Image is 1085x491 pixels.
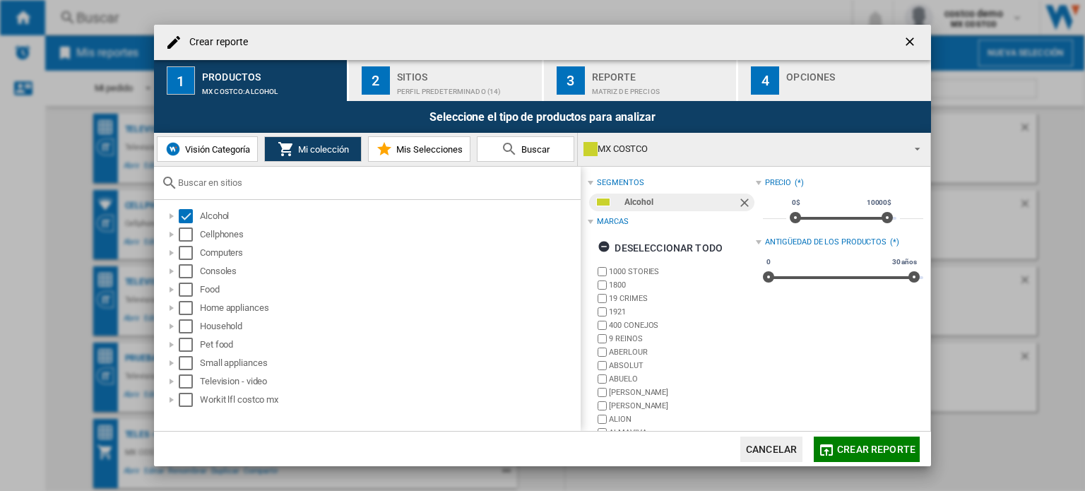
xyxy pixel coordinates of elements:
[477,136,574,162] button: Buscar
[609,307,755,317] label: 1921
[557,66,585,95] div: 3
[598,321,607,330] input: brand.name
[609,347,755,357] label: ABERLOUR
[154,60,348,101] button: 1 Productos MX COSTCO:Alcohol
[179,356,200,370] md-checkbox: Select
[790,197,802,208] span: 0$
[200,301,579,315] div: Home appliances
[179,227,200,242] md-checkbox: Select
[786,66,925,81] div: Opciones
[903,35,920,52] ng-md-icon: getI18NText('BUTTONS.CLOSE_DIALOG')
[349,60,543,101] button: 2 Sitios Perfil predeterminado (14)
[764,256,773,268] span: 0
[738,60,931,101] button: 4 Opciones
[598,307,607,317] input: brand.name
[897,28,925,57] button: getI18NText('BUTTONS.CLOSE_DIALOG')
[200,356,579,370] div: Small appliances
[592,66,731,81] div: Reporte
[609,374,755,384] label: ABUELO
[598,334,607,343] input: brand.name
[609,401,755,411] label: [PERSON_NAME]
[598,401,607,410] input: brand.name
[200,246,579,260] div: Computers
[598,294,607,303] input: brand.name
[200,338,579,352] div: Pet food
[609,293,755,304] label: 19 CRIMES
[598,267,607,276] input: brand.name
[393,144,463,155] span: Mis Selecciones
[182,144,250,155] span: Visión Categoría
[544,60,738,101] button: 3 Reporte Matriz de precios
[179,338,200,352] md-checkbox: Select
[202,66,341,81] div: Productos
[890,256,919,268] span: 30 años
[598,415,607,424] input: brand.name
[179,319,200,333] md-checkbox: Select
[593,235,727,261] button: Deseleccionar todo
[597,177,644,189] div: segmentos
[179,264,200,278] md-checkbox: Select
[837,444,915,455] span: Crear reporte
[179,246,200,260] md-checkbox: Select
[179,209,200,223] md-checkbox: Select
[609,280,755,290] label: 1800
[179,301,200,315] md-checkbox: Select
[154,101,931,133] div: Seleccione el tipo de productos para analizar
[518,144,550,155] span: Buscar
[157,136,258,162] button: Visión Categoría
[597,216,628,227] div: Marcas
[609,333,755,344] label: 9 REINOS
[200,393,579,407] div: Workit lfl costco mx
[397,81,536,95] div: Perfil predeterminado (14)
[167,66,195,95] div: 1
[609,320,755,331] label: 400 CONEJOS
[624,194,737,211] div: Alcohol
[179,283,200,297] md-checkbox: Select
[362,66,390,95] div: 2
[583,139,902,159] div: MX COSTCO
[200,319,579,333] div: Household
[200,283,579,297] div: Food
[178,177,574,188] input: Buscar en sitios
[598,235,723,261] div: Deseleccionar todo
[609,266,755,277] label: 1000 STORIES
[737,196,754,213] ng-md-icon: Quitar
[598,428,607,437] input: brand.name
[592,81,731,95] div: Matriz de precios
[765,177,791,189] div: Precio
[598,361,607,370] input: brand.name
[598,388,607,397] input: brand.name
[598,280,607,290] input: brand.name
[165,141,182,158] img: wiser-icon-blue.png
[202,81,341,95] div: MX COSTCO:Alcohol
[200,209,579,223] div: Alcohol
[765,237,887,248] div: Antigüedad de los productos
[598,348,607,357] input: brand.name
[179,393,200,407] md-checkbox: Select
[264,136,362,162] button: Mi colección
[200,227,579,242] div: Cellphones
[865,197,894,208] span: 10000$
[182,35,248,49] h4: Crear reporte
[200,264,579,278] div: Consoles
[200,374,579,389] div: Television - video
[609,414,755,425] label: ALION
[609,360,755,371] label: ABSOLUT
[751,66,779,95] div: 4
[740,437,802,462] button: Cancelar
[609,387,755,398] label: [PERSON_NAME]
[598,374,607,384] input: brand.name
[179,374,200,389] md-checkbox: Select
[609,427,755,438] label: ALMAVIVA
[295,144,349,155] span: Mi colección
[814,437,920,462] button: Crear reporte
[397,66,536,81] div: Sitios
[368,136,470,162] button: Mis Selecciones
